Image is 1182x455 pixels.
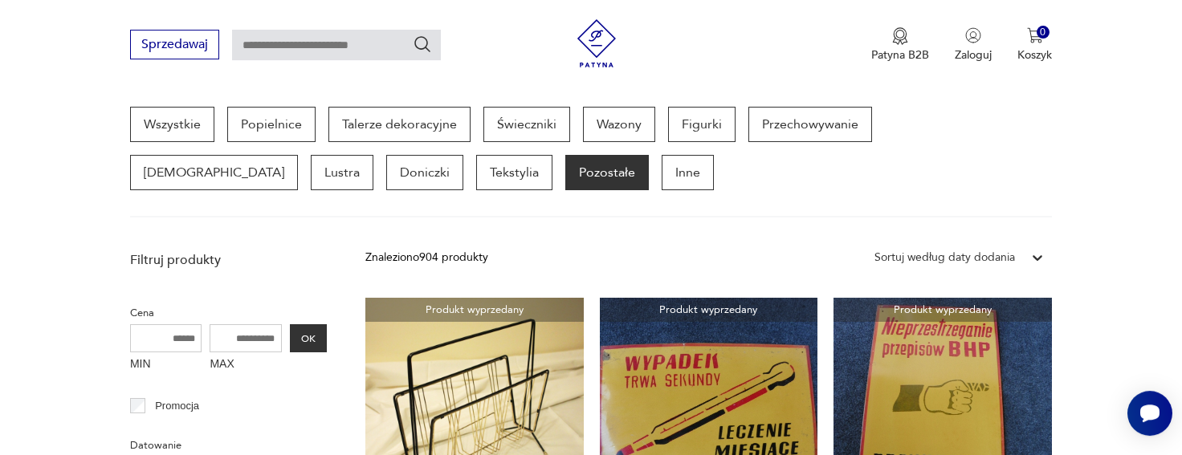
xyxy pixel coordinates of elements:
p: Cena [130,304,327,322]
button: Sprzedawaj [130,30,219,59]
label: MAX [210,352,282,378]
a: Doniczki [386,155,463,190]
a: Wszystkie [130,107,214,142]
p: Promocja [155,397,199,415]
a: Przechowywanie [748,107,872,142]
div: Sortuj według daty dodania [874,249,1015,266]
p: Filtruj produkty [130,251,327,269]
button: Zaloguj [955,27,992,63]
button: Patyna B2B [871,27,929,63]
img: Ikona koszyka [1027,27,1043,43]
a: Sprzedawaj [130,40,219,51]
div: 0 [1037,26,1050,39]
a: Pozostałe [565,155,649,190]
img: Ikona medalu [892,27,908,45]
a: Talerze dekoracyjne [328,107,471,142]
p: Zaloguj [955,47,992,63]
a: Ikona medaluPatyna B2B [871,27,929,63]
img: Ikonka użytkownika [965,27,981,43]
a: Lustra [311,155,373,190]
a: [DEMOGRAPHIC_DATA] [130,155,298,190]
img: Patyna - sklep z meblami i dekoracjami vintage [573,19,621,67]
button: Szukaj [413,35,432,54]
p: Datowanie [130,437,327,454]
a: Tekstylia [476,155,552,190]
label: MIN [130,352,202,378]
a: Świeczniki [483,107,570,142]
button: OK [290,324,327,352]
a: Figurki [668,107,736,142]
p: Patyna B2B [871,47,929,63]
a: Popielnice [227,107,316,142]
a: Inne [662,155,714,190]
div: Znaleziono 904 produkty [365,249,488,266]
p: Koszyk [1017,47,1052,63]
iframe: Smartsupp widget button [1127,391,1172,436]
button: 0Koszyk [1017,27,1052,63]
a: Wazony [583,107,655,142]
